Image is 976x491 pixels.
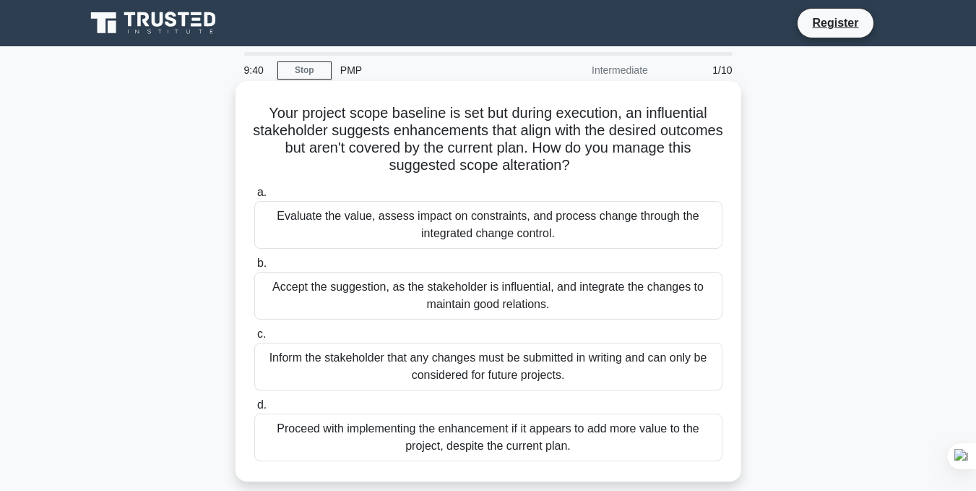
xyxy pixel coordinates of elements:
h5: Your project scope baseline is set but during execution, an influential stakeholder suggests enha... [253,104,724,175]
a: Stop [277,61,332,80]
a: Register [803,14,867,32]
div: PMP [332,56,530,85]
div: Inform the stakeholder that any changes must be submitted in writing and can only be considered f... [254,343,722,390]
span: a. [257,186,267,198]
span: d. [257,398,267,411]
div: Intermediate [530,56,657,85]
span: c. [257,328,266,340]
div: Proceed with implementing the enhancement if it appears to add more value to the project, despite... [254,414,722,461]
div: 1/10 [657,56,741,85]
div: Accept the suggestion, as the stakeholder is influential, and integrate the changes to maintain g... [254,272,722,320]
div: 9:40 [236,56,277,85]
div: Evaluate the value, assess impact on constraints, and process change through the integrated chang... [254,201,722,249]
span: b. [257,257,267,269]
